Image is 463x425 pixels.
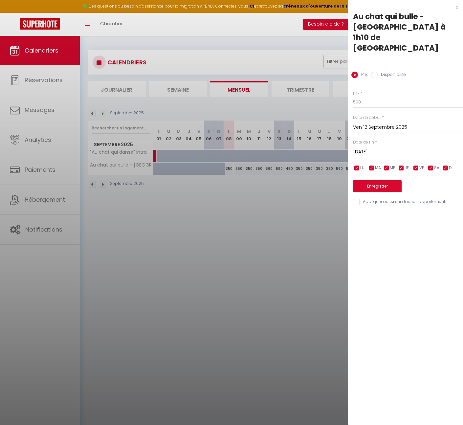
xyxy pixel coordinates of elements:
[375,165,381,171] span: MA
[353,11,458,53] div: Au chat qui bulle - [GEOGRAPHIC_DATA] à 1h10 de [GEOGRAPHIC_DATA]
[348,3,458,11] div: x
[353,90,360,97] label: Prix
[449,165,452,171] span: DI
[358,72,368,79] label: Prix
[360,165,364,171] span: LU
[353,139,374,145] label: Date de fin
[405,165,409,171] span: JE
[353,115,381,121] label: Date de début
[390,165,395,171] span: ME
[353,180,402,192] button: Enregistrer
[5,3,25,22] button: Ouvrir le widget de chat LiveChat
[378,72,406,79] label: Disponibilité
[434,165,439,171] span: SA
[419,165,424,171] span: VE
